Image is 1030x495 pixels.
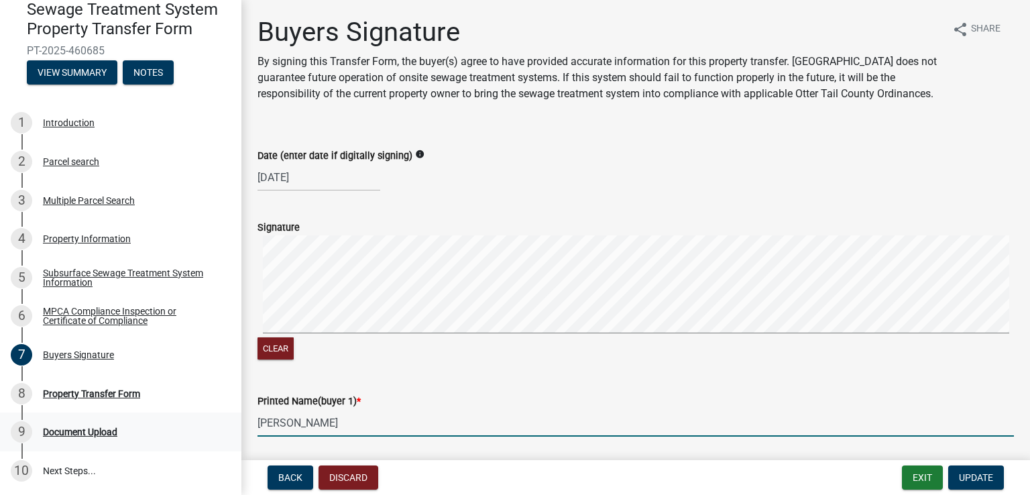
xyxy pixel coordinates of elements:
[43,234,131,243] div: Property Information
[902,465,943,490] button: Exit
[278,472,302,483] span: Back
[43,427,117,437] div: Document Upload
[11,421,32,443] div: 9
[11,344,32,366] div: 7
[11,228,32,250] div: 4
[257,223,300,233] label: Signature
[941,16,1011,42] button: shareShare
[257,337,294,360] button: Clear
[27,60,117,85] button: View Summary
[257,54,941,102] p: By signing this Transfer Form, the buyer(s) agree to have provided accurate information for this ...
[268,465,313,490] button: Back
[43,350,114,360] div: Buyers Signature
[43,389,140,398] div: Property Transfer Form
[952,21,968,38] i: share
[11,151,32,172] div: 2
[257,164,380,191] input: mm/dd/yyyy
[43,268,220,287] div: Subsurface Sewage Treatment System Information
[11,112,32,133] div: 1
[11,267,32,288] div: 5
[123,60,174,85] button: Notes
[257,16,941,48] h1: Buyers Signature
[43,196,135,205] div: Multiple Parcel Search
[11,460,32,482] div: 10
[43,307,220,325] div: MPCA Compliance Inspection or Certificate of Compliance
[959,472,993,483] span: Update
[123,68,174,78] wm-modal-confirm: Notes
[971,21,1000,38] span: Share
[27,44,215,57] span: PT-2025-460685
[11,305,32,327] div: 6
[43,157,99,166] div: Parcel search
[257,397,361,406] label: Printed Name(buyer 1)
[948,465,1004,490] button: Update
[257,152,412,161] label: Date (enter date if digitally signing)
[319,465,378,490] button: Discard
[43,118,95,127] div: Introduction
[27,68,117,78] wm-modal-confirm: Summary
[11,190,32,211] div: 3
[11,383,32,404] div: 8
[415,150,424,159] i: info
